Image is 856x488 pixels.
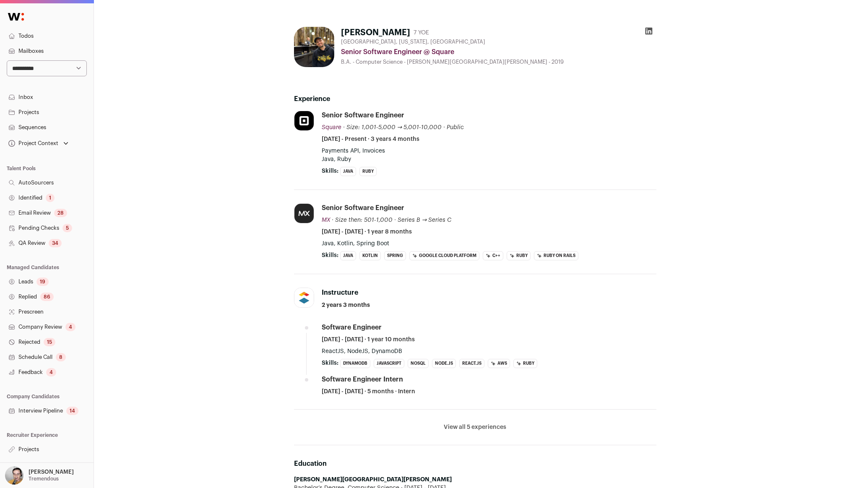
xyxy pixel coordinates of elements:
span: Skills: [322,167,338,175]
div: 15 [44,338,55,346]
img: 29f3ff03e0947937bad6d2616a14284bc4bc896416cdf5f3aa9a227e3c779f83 [294,27,334,67]
div: 5 [62,224,72,232]
span: [DATE] - [DATE] · 5 months · Intern [322,387,415,396]
p: Payments API, Invoices Java, Ruby [322,147,656,164]
li: JavaScript [374,359,404,368]
span: · Size then: 501-1,000 [332,217,393,223]
li: Ruby on Rails [534,251,578,260]
div: 7 YOE [414,29,429,37]
img: d161dd41b6450e2d82c48920b184502b452b132bf7dd61cea461fc33a6d01c02.jpg [294,111,314,130]
div: B.A. - Computer Science - [PERSON_NAME][GEOGRAPHIC_DATA][PERSON_NAME] - 2019 [341,59,656,65]
span: MX [322,217,330,223]
li: Java [340,251,356,260]
img: 70655582fd68feb0707ce4a0355a8f3dd0087f85aa1303b18d5e3179c76a22d4.jpg [294,204,314,223]
span: [DATE] - [DATE] · 1 year 10 months [322,335,415,344]
div: 28 [54,209,67,217]
div: Senior Software Engineer [322,111,404,120]
span: [DATE] - [DATE] · 1 year 8 months [322,228,412,236]
span: · [443,123,445,132]
button: Open dropdown [3,466,75,485]
span: Square [322,125,341,130]
span: Series B → Series C [398,217,452,223]
p: [PERSON_NAME] [29,469,74,475]
div: 19 [36,278,49,286]
div: 86 [40,293,54,301]
span: Public [447,125,464,130]
div: Software Engineer [322,323,382,332]
div: 34 [49,239,62,247]
span: Skills: [322,359,338,367]
p: Tremendous [29,475,59,482]
h2: Education [294,459,656,469]
li: Ruby [513,359,537,368]
button: View all 5 experiences [444,423,506,431]
span: Instructure [322,289,358,296]
div: Senior Software Engineer @ Square [341,47,656,57]
p: Java, Kotlin, Spring Boot [322,239,656,248]
span: [GEOGRAPHIC_DATA], [US_STATE], [GEOGRAPHIC_DATA] [341,39,485,45]
li: NoSQL [408,359,429,368]
li: Google Cloud Platform [409,251,479,260]
li: Ruby [359,167,377,176]
span: Skills: [322,251,338,260]
li: Ruby [507,251,531,260]
div: Senior Software Engineer [322,203,404,213]
li: DynamoDB [340,359,370,368]
li: Spring [384,251,406,260]
li: Node.js [432,359,456,368]
img: Wellfound [3,8,29,25]
span: · Size: 1,001-5,000 → 5,001-10,000 [343,125,442,130]
li: React.js [459,359,484,368]
div: Software Engineer Intern [322,375,403,384]
li: Kotlin [359,251,381,260]
span: [DATE] - Present · 3 years 4 months [322,135,419,143]
div: 4 [65,323,75,331]
button: Open dropdown [7,138,70,149]
li: C++ [483,251,503,260]
span: 2 years 3 months [322,301,370,309]
h2: Experience [294,94,656,104]
p: ReactJS, NodeJS, DynamoDB [322,347,656,356]
div: 4 [46,368,56,376]
strong: [PERSON_NAME][GEOGRAPHIC_DATA][PERSON_NAME] [294,477,452,483]
img: 144000-medium_jpg [5,466,23,485]
li: Java [340,167,356,176]
li: AWS [488,359,510,368]
img: 5c85b6eaac564565b851ce7175370d4d87278c53cd8aa389b9e6f6d5d1cb5c87.jpg [294,288,314,307]
h1: [PERSON_NAME] [341,27,410,39]
div: 8 [56,353,66,361]
span: · [394,216,396,224]
div: Project Context [7,140,58,147]
div: 14 [66,407,78,415]
div: 1 [46,194,55,202]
